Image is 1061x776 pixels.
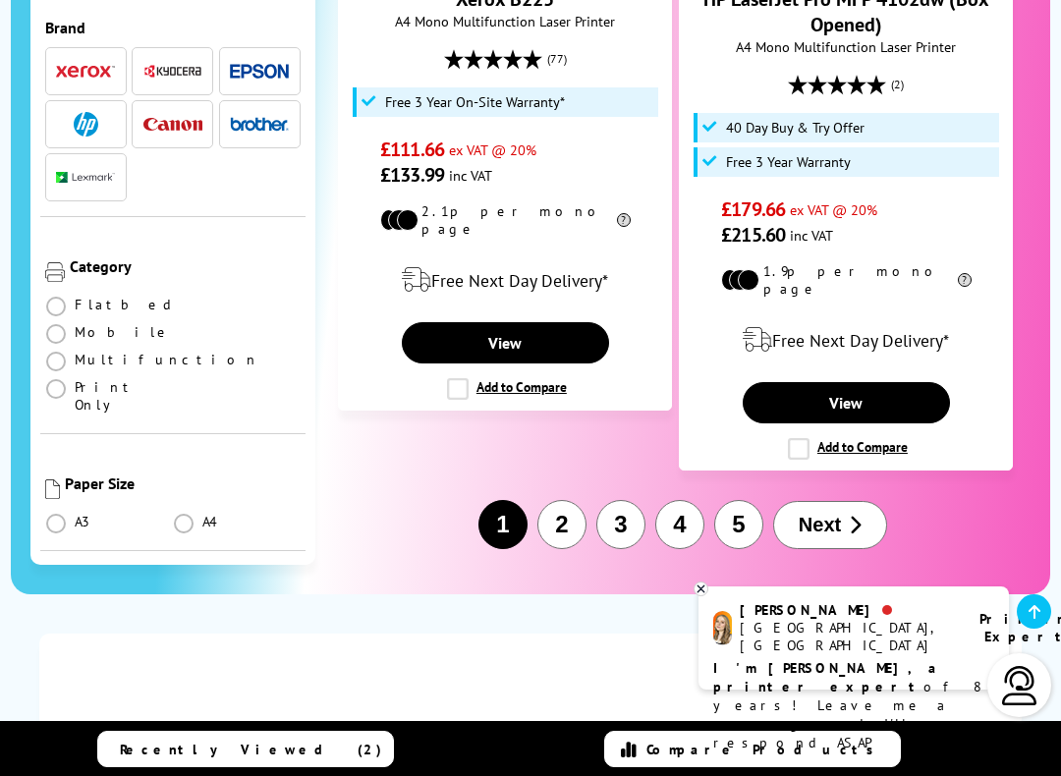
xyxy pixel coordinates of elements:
div: Paper Size [65,473,301,493]
img: Canon [143,118,202,131]
span: A3 [75,513,92,530]
img: Xerox [56,65,115,79]
img: amy-livechat.png [713,611,732,645]
div: modal_delivery [690,312,1002,367]
div: modal_delivery [349,252,661,307]
button: 4 [655,500,704,549]
div: Brand [45,18,301,37]
span: Free 3 Year Warranty [726,154,851,170]
img: Brother [230,117,289,131]
button: Next [773,501,887,549]
button: 5 [714,500,763,549]
span: Print Only [75,378,173,414]
span: Free 3 Year On-Site Warranty* [385,94,565,110]
img: Kyocera [143,64,202,79]
a: View [743,382,950,423]
button: HP [50,111,121,138]
a: Compare Products [604,731,901,767]
span: inc VAT [790,226,833,245]
span: Recently Viewed (2) [120,741,382,758]
img: Paper Size [45,479,60,499]
span: £215.60 [721,222,785,248]
a: Recently Viewed (2) [97,731,394,767]
div: [GEOGRAPHIC_DATA], [GEOGRAPHIC_DATA] [740,619,955,654]
a: View [402,322,609,363]
label: Add to Compare [447,378,567,400]
li: 1.9p per mono page [721,262,971,298]
span: £133.99 [380,162,444,188]
span: (77) [547,40,567,78]
span: Compare Products [646,741,884,758]
span: Mobile [75,323,172,341]
button: 2 [537,500,586,549]
img: user-headset-light.svg [1000,666,1039,705]
img: HP [74,112,98,137]
span: ex VAT @ 20% [449,140,536,159]
button: Xerox [50,58,121,84]
span: A4 Mono Multifunction Laser Printer [690,37,1002,56]
div: Category [70,256,301,276]
button: 3 [596,500,645,549]
button: Epson [224,58,295,84]
span: Next [799,514,841,536]
span: Multifunction [75,351,259,368]
span: ex VAT @ 20% [790,200,877,219]
button: Brother [224,111,295,138]
li: 2.1p per mono page [380,202,630,238]
label: Add to Compare [788,438,908,460]
span: (2) [891,66,904,103]
span: 40 Day Buy & Try Offer [726,120,865,136]
span: £179.66 [721,196,785,222]
button: Kyocera [138,58,208,84]
span: inc VAT [449,166,492,185]
div: [PERSON_NAME] [740,601,955,619]
img: Category [45,262,65,282]
p: of 8 years! Leave me a message and I'll respond ASAP [713,659,994,752]
span: A4 Mono Multifunction Laser Printer [349,12,661,30]
img: Lexmark [56,172,115,184]
button: Lexmark [50,164,121,191]
button: Canon [138,111,208,138]
span: A4 [202,513,220,530]
b: I'm [PERSON_NAME], a printer expert [713,659,942,695]
img: Epson [230,64,289,79]
span: Flatbed [75,296,178,313]
span: £111.66 [380,137,444,162]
